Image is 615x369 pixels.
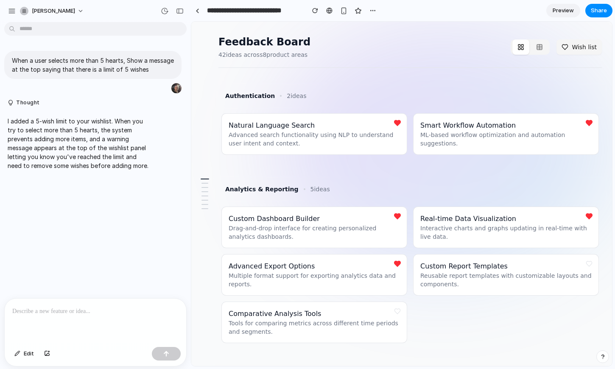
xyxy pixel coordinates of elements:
[34,70,84,78] h3: Authentication
[95,70,115,78] span: 2 ideas
[553,6,574,15] span: Preview
[17,4,88,18] button: [PERSON_NAME]
[229,250,400,267] p: Reusable report templates with customizable layouts and components.
[365,18,411,33] button: Wish list
[27,29,119,37] p: 42 ideas across 8 product areas
[12,56,174,74] p: When a user selects more than 5 hearts, Show a message at the top saying that there is a limit of...
[24,349,34,358] span: Edit
[32,7,75,15] span: [PERSON_NAME]
[37,240,123,249] span: Advanced Export Options
[37,193,129,201] span: Custom Dashboard Builder
[37,297,209,314] p: Tools for comparing metrics across different time periods and segments.
[119,163,139,172] span: 5 ideas
[8,117,149,170] p: I added a 5-wish limit to your wishlist. When you try to select more than 5 hearts, the system pr...
[37,100,123,108] span: Natural Language Search
[10,347,38,361] button: Edit
[229,193,325,201] span: Real-time Data Visualization
[546,4,580,17] a: Preview
[37,109,209,126] p: Advanced search functionality using NLP to understand user intent and context.
[229,100,324,108] span: Smart Workflow Automation
[37,288,130,296] span: Comparative Analysis Tools
[37,250,209,267] p: Multiple format support for exporting analytics data and reports.
[229,109,400,126] p: ML-based workflow optimization and automation suggestions.
[591,6,607,15] span: Share
[229,240,316,249] span: Custom Report Templates
[34,163,107,172] h3: Analytics & Reporting
[229,202,400,219] p: Interactive charts and graphs updating in real-time with live data.
[37,202,209,219] p: Drag-and-drop interface for creating personalized analytics dashboards.
[27,14,119,27] h1: Feedback Board
[585,4,612,17] button: Share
